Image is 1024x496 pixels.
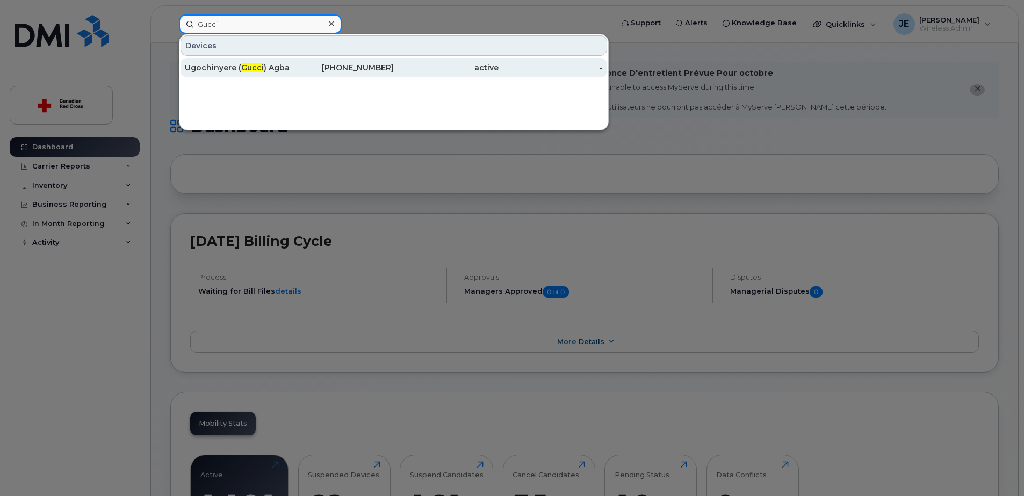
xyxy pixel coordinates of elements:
[290,62,394,73] div: [PHONE_NUMBER]
[394,62,499,73] div: active
[181,58,607,77] a: Ugochinyere (Gucci) Agbasi[PHONE_NUMBER]active-
[241,63,264,72] span: Gucci
[185,62,290,73] div: Ugochinyere ( ) Agbasi
[499,62,603,73] div: -
[181,35,607,56] div: Devices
